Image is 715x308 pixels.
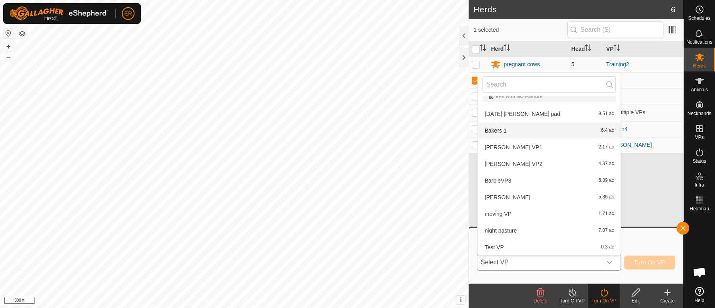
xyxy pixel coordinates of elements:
[598,144,614,150] span: 2.17 ac
[606,109,646,115] span: Multiple VPs
[601,128,614,133] span: 6.4 ac
[688,16,710,21] span: Schedules
[690,206,709,211] span: Heatmap
[671,4,675,15] span: 6
[694,298,704,303] span: Help
[686,40,712,44] span: Notifications
[484,211,511,217] span: moving VP
[571,61,575,67] span: 5
[478,123,621,139] li: Bakers 1
[684,284,715,306] a: Help
[603,88,683,104] td: -
[598,228,614,233] span: 7.07 ac
[124,10,132,18] span: ER
[477,254,601,270] span: Select VP
[478,239,621,255] li: Test VP
[484,144,542,150] span: [PERSON_NAME] VP1
[504,46,510,52] p-sorticon: Activate to sort
[534,298,548,304] span: Delete
[602,254,617,270] div: dropdown trigger
[567,21,663,38] input: Search (S)
[694,183,704,187] span: Infra
[480,46,486,52] p-sorticon: Activate to sort
[693,64,705,68] span: Herds
[473,26,567,34] span: 1 selected
[460,296,461,303] span: i
[17,29,27,38] button: Map Layers
[687,111,711,116] span: Neckbands
[484,161,542,167] span: [PERSON_NAME] VP2
[484,178,511,183] span: BarbieVP3
[488,41,568,57] th: Herd
[613,46,620,52] p-sorticon: Activate to sort
[4,29,13,38] button: Reset Map
[556,297,588,304] div: Turn Off VP
[473,5,671,14] h2: Herds
[484,194,530,200] span: [PERSON_NAME]
[588,297,620,304] div: Turn On VP
[478,173,621,189] li: BarbieVP3
[478,156,621,172] li: Barber VP2
[688,260,711,284] div: Open chat
[606,61,629,67] a: Training2
[598,161,614,167] span: 4.37 ac
[484,111,560,117] span: [DATE] [PERSON_NAME] pad
[601,244,614,250] span: 0.3 ac
[456,296,465,304] button: i
[568,41,603,57] th: Head
[652,297,683,304] div: Create
[4,52,13,62] button: –
[203,298,233,305] a: Privacy Policy
[585,46,591,52] p-sorticon: Activate to sort
[695,135,703,140] span: VPs
[606,142,652,148] a: [PERSON_NAME]
[482,76,616,93] input: Search
[484,228,517,233] span: night pasture
[4,42,13,51] button: +
[478,223,621,239] li: night pasture
[624,256,675,269] button: Turn On VP
[484,128,506,133] span: Bakers 1
[478,189,621,205] li: Moisey's
[691,87,708,92] span: Animals
[484,244,504,250] span: Test VP
[478,139,621,155] li: Barber VP1
[620,297,652,304] div: Edit
[598,194,614,200] span: 5.86 ac
[478,106,621,122] li: 2025-08-16 Barber pad
[634,259,665,266] span: Turn On VP
[603,41,683,57] th: VP
[489,94,609,99] div: VPs with NO Pasture
[692,159,706,164] span: Status
[504,60,540,69] div: pregnant cows
[242,298,265,305] a: Contact Us
[10,6,109,21] img: Gallagher Logo
[598,111,614,117] span: 9.51 ac
[598,211,614,217] span: 1.71 ac
[478,206,621,222] li: moving VP
[598,178,614,183] span: 5.09 ac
